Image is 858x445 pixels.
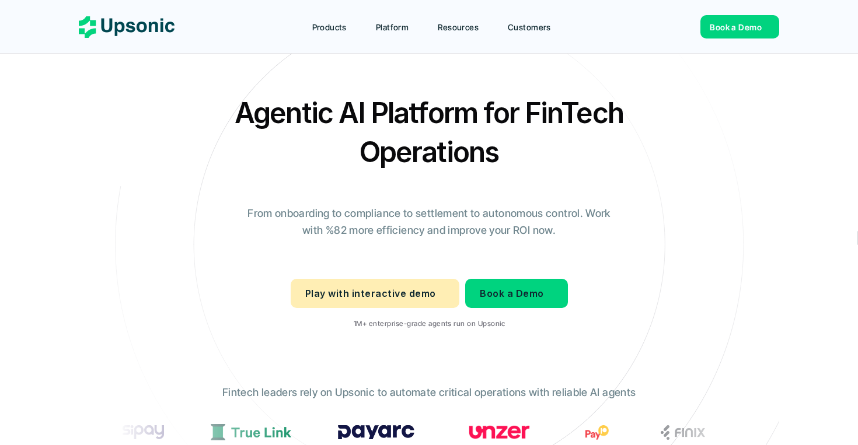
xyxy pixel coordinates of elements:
a: Book a Demo [465,279,567,308]
p: Platform [376,21,409,33]
p: Book a Demo [710,21,762,33]
p: From onboarding to compliance to settlement to autonomous control. Work with %82 more efficiency ... [239,205,619,239]
p: Products [312,21,347,33]
p: Play with interactive demo [305,285,435,302]
p: 1M+ enterprise-grade agents run on Upsonic [353,320,504,328]
p: Fintech leaders rely on Upsonic to automate critical operations with reliable AI agents [222,384,636,401]
a: Book a Demo [700,15,779,38]
h2: Agentic AI Platform for FinTech Operations [225,93,633,171]
a: Play with interactive demo [291,279,459,308]
p: Resources [438,21,479,33]
a: Products [305,16,366,37]
p: Customers [508,21,551,33]
p: Book a Demo [480,285,543,302]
